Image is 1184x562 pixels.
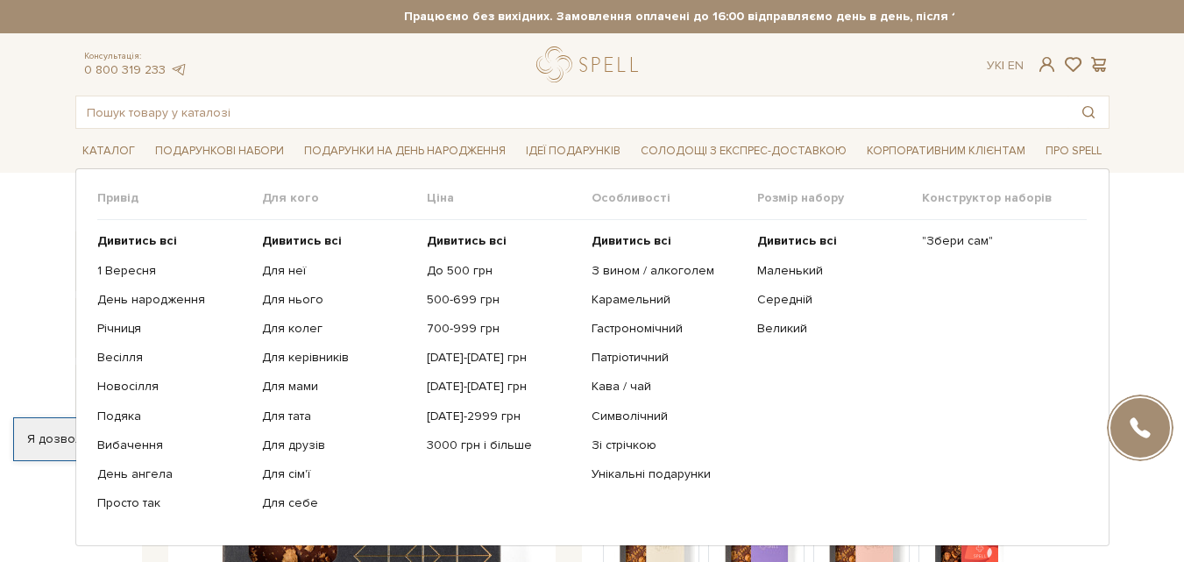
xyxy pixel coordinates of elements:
a: Дивитись всі [427,233,578,249]
a: [DATE]-[DATE] грн [427,379,578,395]
a: Гастрономічний [592,321,743,337]
span: Ціна [427,190,592,206]
span: Про Spell [1039,138,1109,165]
span: Ідеї подарунків [519,138,627,165]
a: Дивитись всі [592,233,743,249]
a: Весілля [97,350,249,366]
a: Карамельний [592,292,743,308]
span: Консультація: [84,51,188,62]
a: 700-999 грн [427,321,578,337]
button: Пошук товару у каталозі [1068,96,1109,128]
span: Конструктор наборів [922,190,1087,206]
a: Річниця [97,321,249,337]
b: Дивитись всі [262,233,342,248]
a: 3000 грн і більше [427,438,578,453]
a: Просто так [97,495,249,511]
b: Дивитись всі [592,233,671,248]
a: З вином / алкоголем [592,263,743,279]
span: Особливості [592,190,756,206]
div: Я дозволяю [DOMAIN_NAME] використовувати [14,431,489,447]
b: Дивитись всі [97,233,177,248]
a: 500-699 грн [427,292,578,308]
span: Розмір набору [757,190,922,206]
a: Символічний [592,409,743,424]
a: Новосілля [97,379,249,395]
a: Корпоративним клієнтам [860,136,1032,166]
a: Солодощі з експрес-доставкою [634,136,854,166]
a: Дивитись всі [757,233,909,249]
a: Кава / чай [592,379,743,395]
a: 1 Вересня [97,263,249,279]
a: Подяка [97,409,249,424]
div: Каталог [75,168,1110,546]
a: Вибачення [97,438,249,453]
span: Подарунки на День народження [297,138,513,165]
a: Для тата [262,409,414,424]
a: [DATE]-[DATE] грн [427,350,578,366]
span: Каталог [75,138,142,165]
div: Ук [987,58,1024,74]
a: Для неї [262,263,414,279]
a: Зі стрічкою [592,438,743,453]
a: День ангела [97,466,249,482]
span: | [1002,58,1004,73]
a: Для нього [262,292,414,308]
a: Патріотичний [592,350,743,366]
a: Маленький [757,263,909,279]
a: До 500 грн [427,263,578,279]
a: Великий [757,321,909,337]
a: Дивитись всі [97,233,249,249]
a: Для мами [262,379,414,395]
b: Дивитись всі [757,233,837,248]
a: telegram [170,62,188,77]
span: Для кого [262,190,427,206]
span: Подарункові набори [148,138,291,165]
a: Для колег [262,321,414,337]
a: Дивитись всі [262,233,414,249]
input: Пошук товару у каталозі [76,96,1068,128]
a: En [1008,58,1024,73]
a: Унікальні подарунки [592,466,743,482]
span: Привід [97,190,262,206]
a: Середній [757,292,909,308]
a: День народження [97,292,249,308]
a: "Збери сам" [922,233,1074,249]
a: Для друзів [262,438,414,453]
a: Для керівників [262,350,414,366]
a: logo [536,46,646,82]
a: Для себе [262,495,414,511]
a: [DATE]-2999 грн [427,409,578,424]
a: 0 800 319 233 [84,62,166,77]
a: Для сім'ї [262,466,414,482]
b: Дивитись всі [427,233,507,248]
